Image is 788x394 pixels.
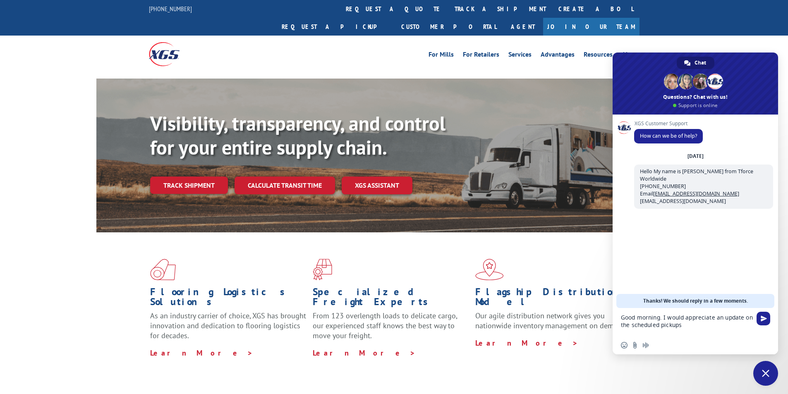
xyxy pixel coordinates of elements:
a: [EMAIL_ADDRESS][DOMAIN_NAME] [653,190,739,197]
span: Send [757,312,770,325]
a: Advantages [541,51,575,60]
a: XGS ASSISTANT [342,177,412,194]
span: Hello My name is [PERSON_NAME] from Tforce Worldwide [PHONE_NUMBER] Email [EMAIL_ADDRESS][DOMAIN_... [640,168,753,205]
a: Join Our Team [543,18,640,36]
a: Chat [677,57,714,69]
a: For Retailers [463,51,499,60]
b: Visibility, transparency, and control for your entire supply chain. [150,110,445,160]
span: XGS Customer Support [634,121,703,127]
a: Learn More > [313,348,416,358]
a: Services [508,51,532,60]
a: Agent [503,18,543,36]
h1: Specialized Freight Experts [313,287,469,311]
span: Chat [695,57,706,69]
span: Thanks! We should reply in a few moments. [643,294,748,308]
div: [DATE] [687,154,704,159]
img: xgs-icon-flagship-distribution-model-red [475,259,504,280]
textarea: Compose your message... [621,308,753,336]
a: Close chat [753,361,778,386]
a: Calculate transit time [235,177,335,194]
a: Learn More > [475,338,578,348]
p: From 123 overlength loads to delicate cargo, our experienced staff knows the best way to move you... [313,311,469,348]
span: Insert an emoji [621,342,628,349]
img: xgs-icon-focused-on-flooring-red [313,259,332,280]
a: About [622,51,640,60]
a: Resources [584,51,613,60]
a: Learn More > [150,348,253,358]
span: Audio message [642,342,649,349]
a: Customer Portal [395,18,503,36]
span: As an industry carrier of choice, XGS has brought innovation and dedication to flooring logistics... [150,311,306,340]
h1: Flooring Logistics Solutions [150,287,307,311]
span: Send a file [632,342,638,349]
h1: Flagship Distribution Model [475,287,632,311]
span: How can we be of help? [640,132,697,139]
a: [PHONE_NUMBER] [149,5,192,13]
img: xgs-icon-total-supply-chain-intelligence-red [150,259,176,280]
span: Our agile distribution network gives you nationwide inventory management on demand. [475,311,628,330]
a: Request a pickup [275,18,395,36]
a: For Mills [429,51,454,60]
a: Track shipment [150,177,228,194]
